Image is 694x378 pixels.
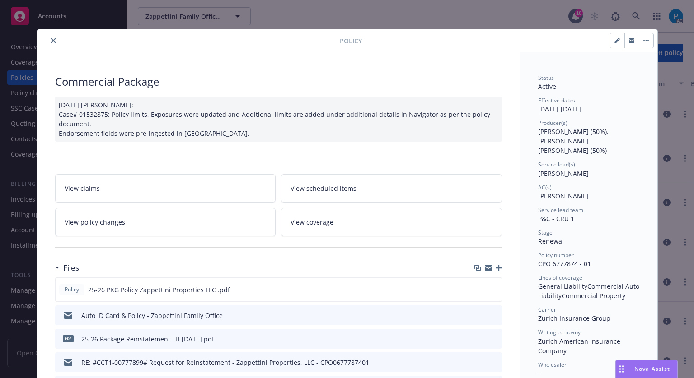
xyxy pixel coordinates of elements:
button: Nova Assist [615,360,678,378]
span: Service lead team [538,206,583,214]
div: Auto ID Card & Policy - Zappettini Family Office [81,311,223,320]
span: pdf [63,335,74,342]
span: Policy [63,286,81,294]
span: Commercial Auto Liability [538,282,641,300]
span: - [538,369,540,378]
span: Stage [538,229,553,236]
div: [DATE] - [DATE] [538,97,639,114]
span: Carrier [538,306,556,313]
button: download file [476,334,483,344]
span: Effective dates [538,97,575,104]
span: Commercial Property [562,291,625,300]
button: preview file [490,285,498,295]
span: Producer(s) [538,119,567,127]
span: Service lead(s) [538,161,575,168]
span: Lines of coverage [538,274,582,281]
span: Zurich Insurance Group [538,314,610,323]
span: 25-26 PKG Policy Zappettini Properties LLC .pdf [88,285,230,295]
button: preview file [490,334,498,344]
div: RE: #CCT1-00777899# Request for Reinstatement - Zappettini Properties, LLC - CPO0677787401 [81,358,369,367]
button: download file [476,358,483,367]
h3: Files [63,262,79,274]
span: Policy number [538,251,574,259]
span: P&C - CRU 1 [538,214,574,223]
span: Zurich American Insurance Company [538,337,622,355]
span: View coverage [291,217,333,227]
div: [DATE] [PERSON_NAME]: Case# 01532875: Policy limits, Exposures were updated and Additional limits... [55,97,502,142]
div: 25-26 Package Reinstatement Eff [DATE].pdf [81,334,214,344]
a: View policy changes [55,208,276,236]
span: Writing company [538,328,581,336]
span: View claims [65,184,100,193]
span: Policy [340,36,362,46]
button: download file [476,311,483,320]
button: download file [475,285,483,295]
span: View scheduled items [291,184,356,193]
button: preview file [490,311,498,320]
span: AC(s) [538,184,552,191]
button: close [48,35,59,46]
div: Files [55,262,79,274]
span: View policy changes [65,217,125,227]
span: [PERSON_NAME] [538,169,589,178]
span: [PERSON_NAME] [538,192,589,200]
span: CPO 6777874 - 01 [538,259,591,268]
span: Nova Assist [634,365,670,373]
div: Commercial Package [55,74,502,89]
a: View coverage [281,208,502,236]
span: Active [538,82,556,91]
div: Drag to move [616,360,627,378]
a: View scheduled items [281,174,502,203]
span: Wholesaler [538,361,567,369]
a: View claims [55,174,276,203]
span: Status [538,74,554,82]
span: [PERSON_NAME] (50%), [PERSON_NAME] [PERSON_NAME] (50%) [538,127,610,155]
button: preview file [490,358,498,367]
span: Renewal [538,237,564,245]
span: General Liability [538,282,587,290]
